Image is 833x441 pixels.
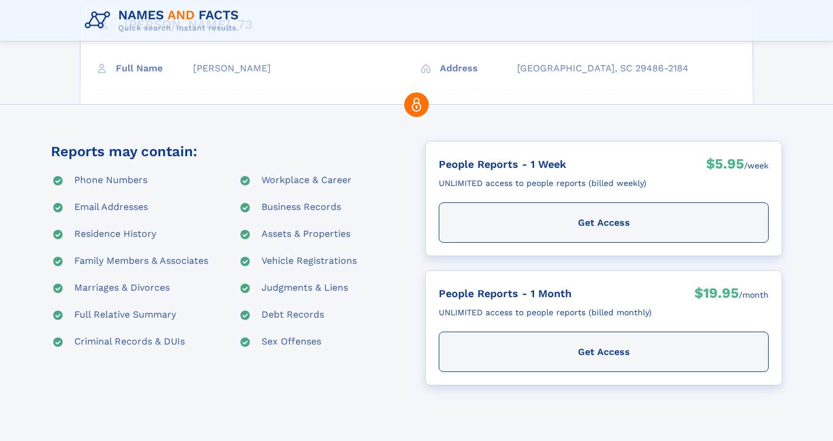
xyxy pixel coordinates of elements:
[80,5,249,36] img: Logo Names and Facts
[261,228,350,242] div: Assets & Properties
[74,308,176,322] div: Full Relative Summary
[74,228,156,242] div: Residence History
[261,308,324,322] div: Debt Records
[74,254,208,268] div: Family Members & Associates
[74,201,148,215] div: Email Addresses
[51,141,197,162] div: Reports may contain:
[74,174,147,188] div: Phone Numbers
[261,254,357,268] div: Vehicle Registrations
[694,284,739,306] div: $19.95
[74,281,170,295] div: Marriages & Divorces
[744,154,769,177] div: /week
[439,174,646,193] div: UNLIMITED access to people reports (billed weekly)
[439,154,646,174] div: People Reports - 1 Week
[74,335,185,349] div: Criminal Records & DUIs
[739,284,769,306] div: /month
[261,174,352,188] div: Workplace & Career
[261,281,348,295] div: Judgments & Liens
[439,303,652,322] div: UNLIMITED access to people reports (billed monthly)
[439,284,652,303] div: People Reports - 1 Month
[706,154,744,177] div: $5.95
[439,202,769,243] div: Get Access
[261,201,341,215] div: Business Records
[439,332,769,372] div: Get Access
[261,335,321,349] div: Sex Offenses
